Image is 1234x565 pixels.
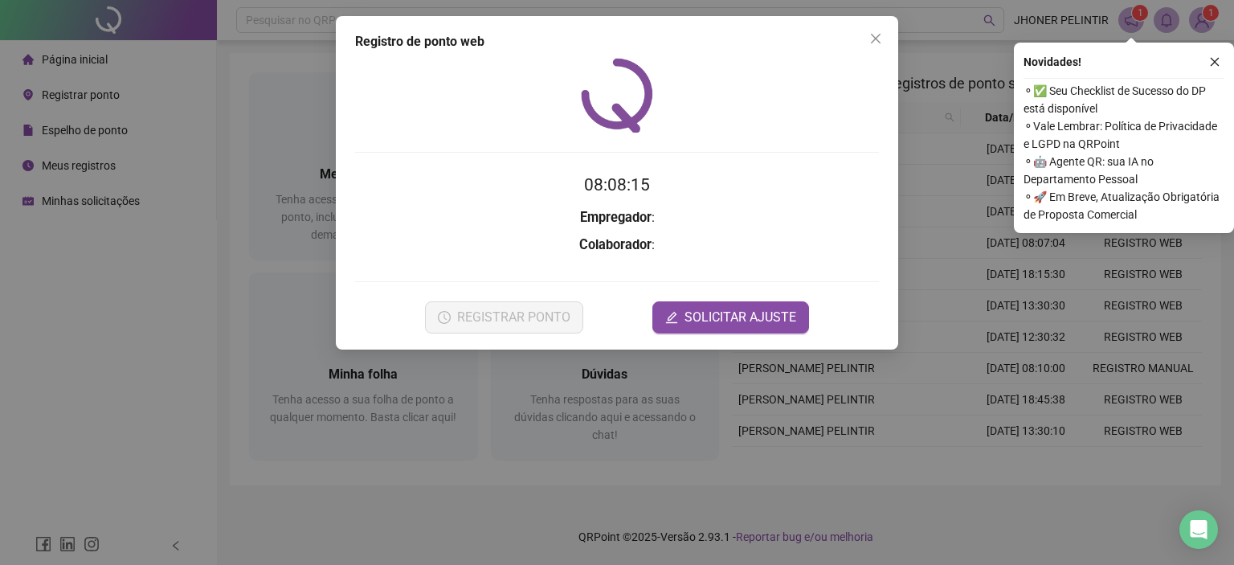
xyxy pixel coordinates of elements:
[584,175,650,194] time: 08:08:15
[1024,188,1224,223] span: ⚬ 🚀 Em Breve, Atualização Obrigatória de Proposta Comercial
[1024,153,1224,188] span: ⚬ 🤖 Agente QR: sua IA no Departamento Pessoal
[863,26,889,51] button: Close
[652,301,809,334] button: editSOLICITAR AJUSTE
[425,301,583,334] button: REGISTRAR PONTO
[684,308,796,327] span: SOLICITAR AJUSTE
[355,235,879,256] h3: :
[1024,117,1224,153] span: ⚬ Vale Lembrar: Política de Privacidade e LGPD na QRPoint
[869,32,882,45] span: close
[1024,82,1224,117] span: ⚬ ✅ Seu Checklist de Sucesso do DP está disponível
[1209,56,1220,68] span: close
[1179,510,1218,549] div: Open Intercom Messenger
[579,237,652,252] strong: Colaborador
[665,311,678,324] span: edit
[355,32,879,51] div: Registro de ponto web
[1024,53,1081,71] span: Novidades !
[580,210,652,225] strong: Empregador
[355,207,879,228] h3: :
[581,58,653,133] img: QRPoint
